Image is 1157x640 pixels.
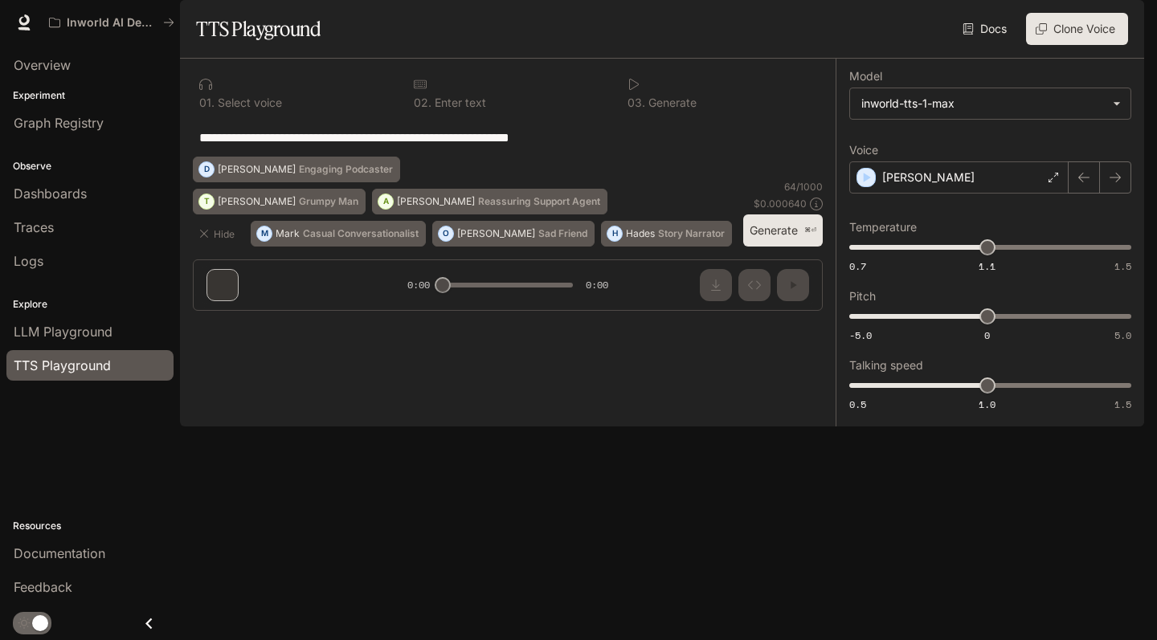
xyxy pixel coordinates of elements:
[299,197,358,206] p: Grumpy Man
[215,97,282,108] p: Select voice
[218,165,296,174] p: [PERSON_NAME]
[861,96,1105,112] div: inworld-tts-1-max
[439,221,453,247] div: O
[378,189,393,214] div: A
[193,157,400,182] button: D[PERSON_NAME]Engaging Podcaster
[276,229,300,238] p: Mark
[196,13,321,45] h1: TTS Playground
[784,180,823,194] p: 64 / 1000
[372,189,607,214] button: A[PERSON_NAME]Reassuring Support Agent
[218,197,296,206] p: [PERSON_NAME]
[1114,259,1131,273] span: 1.5
[849,71,882,82] p: Model
[658,229,725,238] p: Story Narrator
[743,214,823,247] button: Generate⌘⏎
[607,221,622,247] div: H
[1114,328,1131,342] span: 5.0
[299,165,393,174] p: Engaging Podcaster
[849,259,866,273] span: 0.7
[67,16,157,30] p: Inworld AI Demos
[193,189,366,214] button: T[PERSON_NAME]Grumpy Man
[414,97,431,108] p: 0 2 .
[984,328,990,342] span: 0
[397,197,475,206] p: [PERSON_NAME]
[849,360,923,371] p: Talking speed
[979,397,996,411] span: 1.0
[199,157,214,182] div: D
[457,229,535,238] p: [PERSON_NAME]
[849,145,878,156] p: Voice
[849,397,866,411] span: 0.5
[645,97,697,108] p: Generate
[538,229,587,238] p: Sad Friend
[193,221,244,247] button: Hide
[626,229,655,238] p: Hades
[849,291,876,302] p: Pitch
[478,197,600,206] p: Reassuring Support Agent
[628,97,645,108] p: 0 3 .
[303,229,419,238] p: Casual Conversationalist
[1026,13,1128,45] button: Clone Voice
[199,189,214,214] div: T
[959,13,1013,45] a: Docs
[882,169,975,185] p: [PERSON_NAME]
[804,226,816,235] p: ⌘⏎
[251,221,426,247] button: MMarkCasual Conversationalist
[257,221,272,247] div: M
[849,328,872,342] span: -5.0
[432,221,595,247] button: O[PERSON_NAME]Sad Friend
[979,259,996,273] span: 1.1
[431,97,486,108] p: Enter text
[42,6,182,39] button: All workspaces
[601,221,732,247] button: HHadesStory Narrator
[850,88,1130,119] div: inworld-tts-1-max
[1114,397,1131,411] span: 1.5
[849,222,917,233] p: Temperature
[199,97,215,108] p: 0 1 .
